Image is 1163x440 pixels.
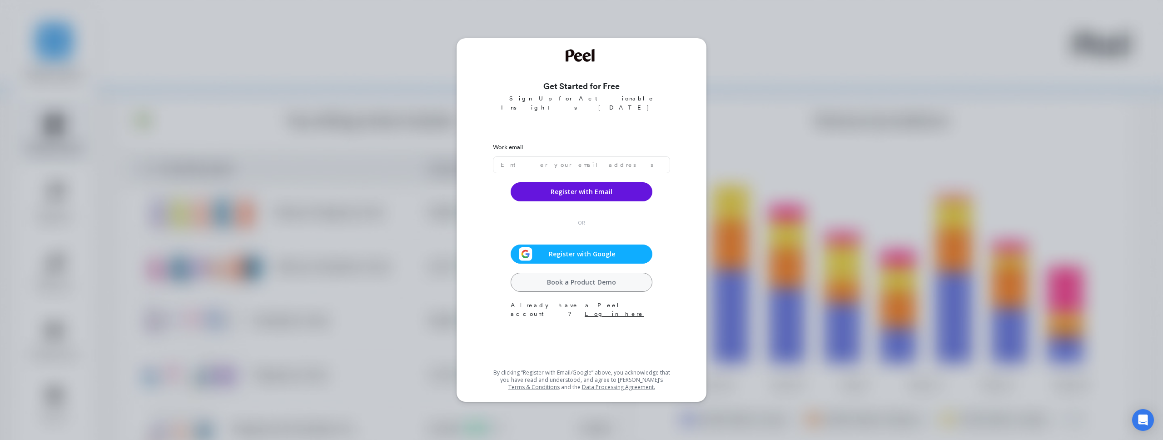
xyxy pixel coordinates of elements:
[578,220,585,226] span: OR
[511,273,652,292] a: Book a Product Demo
[493,80,670,92] h3: Get Started for Free
[508,383,560,391] a: Terms & Conditions
[493,94,670,112] p: Sign Up for Actionable Insights [DATE]
[585,310,644,317] a: Log in here
[511,301,652,319] p: Already have a Peel account?
[532,250,631,259] span: Register with Google
[519,247,532,261] img: svg+xml;base64,PHN2ZyB3aWR0aD0iMzIiIGhlaWdodD0iMzIiIHZpZXdCb3g9IjAgMCAzMiAzMiIgZmlsbD0ibm9uZSIgeG...
[1132,409,1154,431] div: Open Intercom Messenger
[493,143,670,152] label: Work email
[511,182,652,201] button: Register with Email
[493,369,670,391] p: By clicking “Register with Email/Google” above, you acknowledge that you have read and understood...
[493,156,670,173] input: Enter your email address
[566,49,597,62] img: Welcome to Peel
[511,245,652,264] button: Register with Google
[582,383,655,391] a: Data Processing Agreement.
